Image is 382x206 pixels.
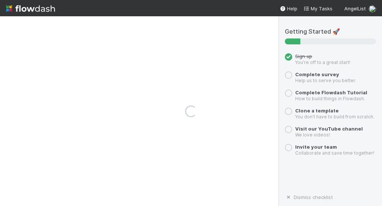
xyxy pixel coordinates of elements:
span: AngelList [344,6,366,11]
a: My Tasks [303,5,332,12]
img: logo-inverted-e16ddd16eac7371096b0.svg [6,2,55,15]
div: Help [280,5,297,12]
img: avatar_0c8687a4-28be-40e9-aba5-f69283dcd0e7.png [369,5,376,13]
span: My Tasks [303,6,332,11]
